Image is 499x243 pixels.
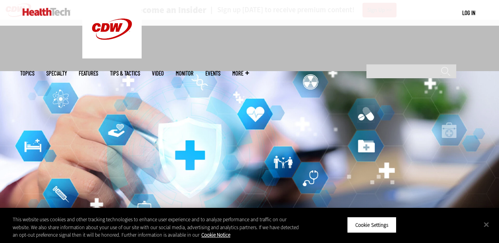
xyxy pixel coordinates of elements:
[110,70,140,76] a: Tips & Tactics
[23,8,70,16] img: Home
[478,216,495,233] button: Close
[82,52,142,60] a: CDW
[13,216,300,239] div: This website uses cookies and other tracking technologies to enhance user experience and to analy...
[79,70,98,76] a: Features
[152,70,164,76] a: Video
[205,70,220,76] a: Events
[46,70,67,76] span: Specialty
[201,232,230,238] a: More information about your privacy
[347,217,397,233] button: Cookie Settings
[20,70,34,76] span: Topics
[176,70,194,76] a: MonITor
[462,9,475,17] div: User menu
[462,9,475,16] a: Log in
[232,70,249,76] span: More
